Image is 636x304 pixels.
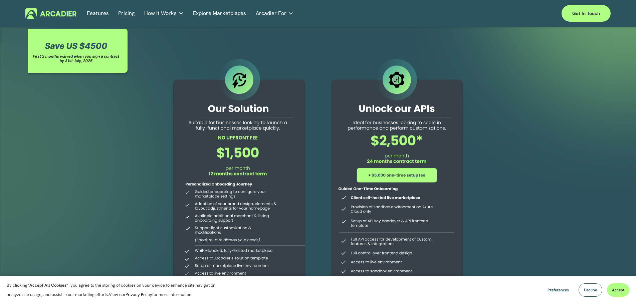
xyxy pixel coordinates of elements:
button: Preferences [543,283,574,297]
span: Preferences [548,287,569,293]
span: Arcadier For [256,9,286,18]
a: Get in touch [562,5,611,22]
p: By clicking , you agree to the storing of cookies on your device to enhance site navigation, anal... [7,281,224,299]
a: Pricing [118,8,135,19]
a: Features [87,8,109,19]
a: Privacy Policy [126,292,152,297]
button: Accept [607,283,629,297]
span: How It Works [144,9,177,18]
a: Explore Marketplaces [193,8,246,19]
a: folder dropdown [144,8,184,19]
button: Decline [579,283,602,297]
span: Accept [612,287,624,293]
img: Arcadier [25,8,76,19]
span: Decline [584,287,597,293]
strong: “Accept All Cookies” [27,282,68,288]
a: folder dropdown [256,8,293,19]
